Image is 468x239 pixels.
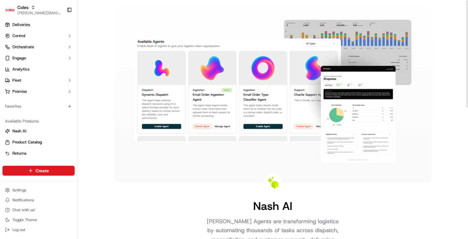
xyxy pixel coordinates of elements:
p: Welcome 👋 [6,25,113,35]
span: Knowledge Base [12,122,47,128]
button: Create [2,166,75,176]
img: 1736555255976-a54dd68f-1ca7-489b-9aae-adbdc363a1c4 [12,96,17,101]
div: 📗 [6,122,11,127]
a: 💻API Documentation [50,119,102,130]
div: 💻 [52,122,57,127]
a: Returns [5,151,72,156]
span: [DATE] [55,96,67,101]
img: Joseph V. [6,90,16,100]
img: Nash [6,6,19,19]
div: We're available if you need us! [28,65,85,70]
button: Nash AI [2,126,75,136]
span: [PERSON_NAME] [19,96,50,101]
span: Pylon [62,137,75,141]
a: Nash AI [5,128,72,134]
span: Fleet [12,78,21,83]
span: Returns [12,151,26,156]
button: See all [96,79,113,87]
span: Deliveries [12,22,30,28]
img: Landing Page Icon [266,176,279,189]
a: 📗Knowledge Base [4,119,50,130]
img: Coles [5,5,15,15]
div: Past conversations [6,80,41,85]
span: Settings [12,188,26,193]
span: Log out [12,227,25,232]
button: Engage [2,53,75,63]
button: Orchestrate [2,42,75,52]
button: Settings [2,186,75,194]
button: Coles [17,4,28,11]
button: Toggle Theme [2,216,75,224]
input: Got a question? Start typing here... [16,40,111,46]
span: API Documentation [58,122,99,128]
span: Promise [12,89,27,94]
button: Promise [2,87,75,96]
span: • [51,96,54,101]
img: 1736555255976-a54dd68f-1ca7-489b-9aae-adbdc363a1c4 [6,59,17,70]
span: Nash AI [12,128,26,134]
img: 1756434665150-4e636765-6d04-44f2-b13a-1d7bbed723a0 [13,59,24,70]
a: Powered byPylon [44,136,75,141]
span: Control [12,33,25,39]
span: Notifications [12,198,34,203]
div: Available Products [2,116,75,126]
span: Chat with us! [12,207,35,212]
a: Product Catalog [5,139,72,145]
button: Notifications [2,196,75,204]
span: Orchestrate [12,44,34,50]
button: [PERSON_NAME][EMAIL_ADDRESS][DOMAIN_NAME] [17,11,62,15]
span: Toggle Theme [12,217,37,222]
button: Start new chat [105,61,113,68]
a: Deliveries [2,20,75,30]
img: Landing Page Image [134,20,411,163]
div: Start new chat [28,59,102,65]
button: Returns [2,148,75,158]
span: Product Catalog [12,139,42,145]
span: Create [36,168,49,174]
span: Analytics [12,66,29,72]
button: Chat with us! [2,206,75,214]
span: Engage [12,55,26,61]
button: Control [2,31,75,41]
button: ColesColes[PERSON_NAME][EMAIL_ADDRESS][DOMAIN_NAME] [2,2,64,17]
button: Log out [2,225,75,234]
a: Analytics [2,64,75,74]
h1: Nash AI [253,200,292,212]
button: Fleet [2,75,75,85]
button: Product Catalog [2,137,75,147]
div: Favorites [2,101,75,111]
